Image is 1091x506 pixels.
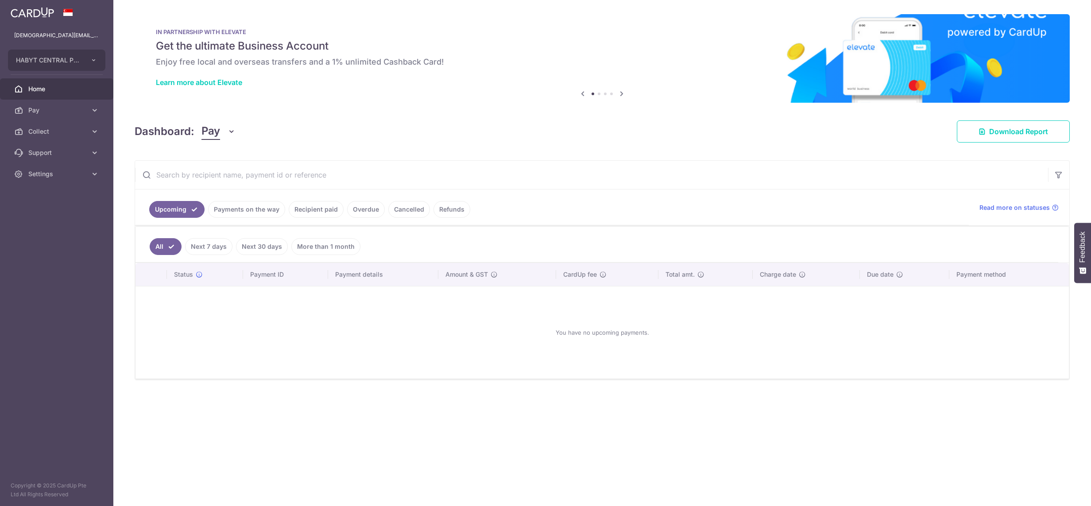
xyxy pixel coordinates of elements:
span: Status [174,270,193,279]
span: Amount & GST [445,270,488,279]
span: Total amt. [665,270,695,279]
th: Payment ID [243,263,328,286]
span: CardUp fee [563,270,597,279]
a: More than 1 month [291,238,360,255]
th: Payment method [949,263,1069,286]
button: Feedback - Show survey [1074,223,1091,283]
a: Refunds [433,201,470,218]
span: Due date [867,270,894,279]
p: IN PARTNERSHIP WITH ELEVATE [156,28,1048,35]
span: HABYT CENTRAL PTE. LTD. [16,56,81,65]
span: Charge date [760,270,796,279]
img: Renovation banner [135,14,1070,103]
span: Read more on statuses [979,203,1050,212]
h4: Dashboard: [135,124,194,139]
a: Overdue [347,201,385,218]
a: All [150,238,182,255]
span: Support [28,148,87,157]
div: You have no upcoming payments. [146,294,1058,371]
span: Home [28,85,87,93]
span: Feedback [1079,232,1087,263]
img: CardUp [11,7,54,18]
button: HABYT CENTRAL PTE. LTD. [8,50,105,71]
span: Pay [201,123,220,140]
button: Pay [201,123,236,140]
a: Upcoming [149,201,205,218]
h5: Get the ultimate Business Account [156,39,1048,53]
a: Payments on the way [208,201,285,218]
span: Download Report [989,126,1048,137]
h6: Enjoy free local and overseas transfers and a 1% unlimited Cashback Card! [156,57,1048,67]
span: Settings [28,170,87,178]
input: Search by recipient name, payment id or reference [135,161,1048,189]
a: Next 7 days [185,238,232,255]
span: Collect [28,127,87,136]
a: Read more on statuses [979,203,1059,212]
a: Recipient paid [289,201,344,218]
p: [DEMOGRAPHIC_DATA][EMAIL_ADDRESS][DOMAIN_NAME] [14,31,99,40]
a: Learn more about Elevate [156,78,242,87]
th: Payment details [328,263,438,286]
a: Download Report [957,120,1070,143]
a: Cancelled [388,201,430,218]
span: Pay [28,106,87,115]
a: Next 30 days [236,238,288,255]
